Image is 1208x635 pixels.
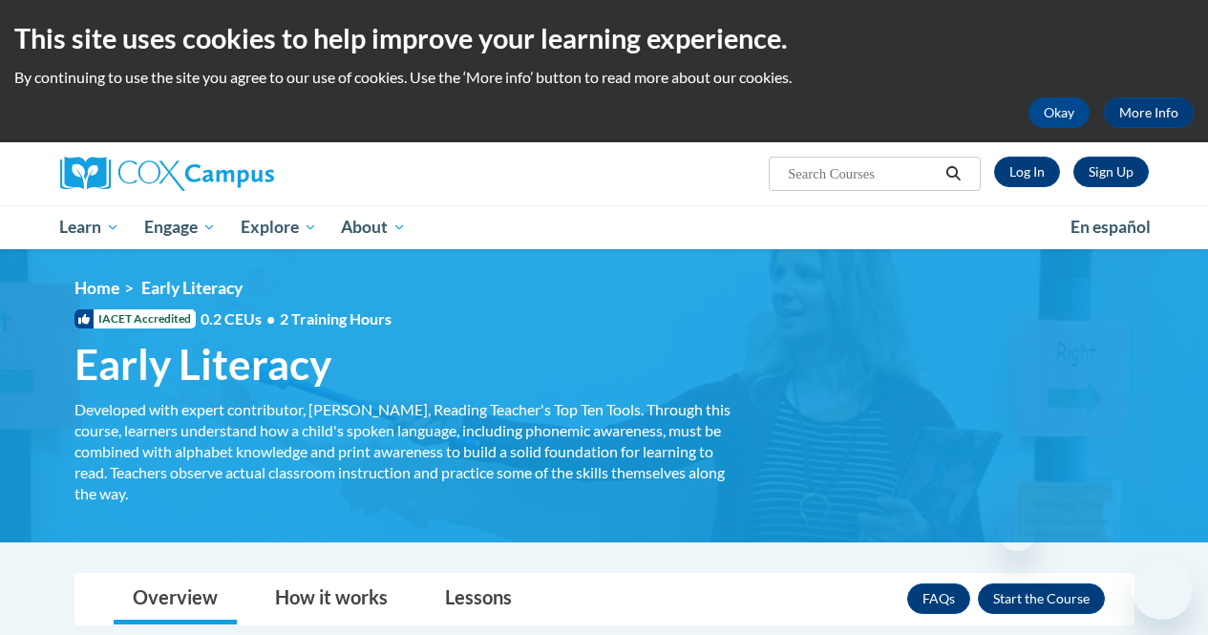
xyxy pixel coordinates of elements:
[1028,97,1090,128] button: Okay
[74,309,196,328] span: IACET Accredited
[141,278,243,298] span: Early Literacy
[201,308,392,329] span: 0.2 CEUs
[341,216,406,239] span: About
[786,162,939,185] input: Search Courses
[998,513,1036,551] iframe: Close message
[114,574,237,624] a: Overview
[256,574,407,624] a: How it works
[74,278,119,298] a: Home
[994,157,1060,187] a: Log In
[939,162,967,185] button: Search
[426,574,531,624] a: Lessons
[978,583,1105,614] button: Enroll
[14,19,1194,57] h2: This site uses cookies to help improve your learning experience.
[74,339,331,390] span: Early Literacy
[1058,207,1163,247] a: En español
[74,399,733,504] div: Developed with expert contributor, [PERSON_NAME], Reading Teacher's Top Ten Tools. Through this c...
[241,216,317,239] span: Explore
[59,216,119,239] span: Learn
[228,205,329,249] a: Explore
[280,309,392,328] span: 2 Training Hours
[48,205,133,249] a: Learn
[60,157,274,191] img: Cox Campus
[60,157,404,191] a: Cox Campus
[1132,559,1193,620] iframe: Button to launch messaging window
[46,205,1163,249] div: Main menu
[144,216,216,239] span: Engage
[1104,97,1194,128] a: More Info
[328,205,418,249] a: About
[14,67,1194,88] p: By continuing to use the site you agree to our use of cookies. Use the ‘More info’ button to read...
[266,309,275,328] span: •
[907,583,970,614] a: FAQs
[1070,217,1151,237] span: En español
[132,205,228,249] a: Engage
[1073,157,1149,187] a: Register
